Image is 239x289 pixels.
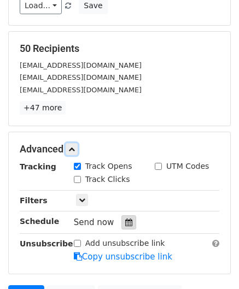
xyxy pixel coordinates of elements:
[20,239,73,248] strong: Unsubscribe
[85,174,130,185] label: Track Clicks
[20,162,56,171] strong: Tracking
[85,238,165,249] label: Add unsubscribe link
[20,143,219,155] h5: Advanced
[85,161,132,172] label: Track Opens
[20,86,142,94] small: [EMAIL_ADDRESS][DOMAIN_NAME]
[20,43,219,55] h5: 50 Recipients
[20,61,142,69] small: [EMAIL_ADDRESS][DOMAIN_NAME]
[166,161,209,172] label: UTM Codes
[20,73,142,81] small: [EMAIL_ADDRESS][DOMAIN_NAME]
[20,101,66,115] a: +47 more
[74,252,172,262] a: Copy unsubscribe link
[20,217,59,226] strong: Schedule
[74,217,114,227] span: Send now
[20,196,48,205] strong: Filters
